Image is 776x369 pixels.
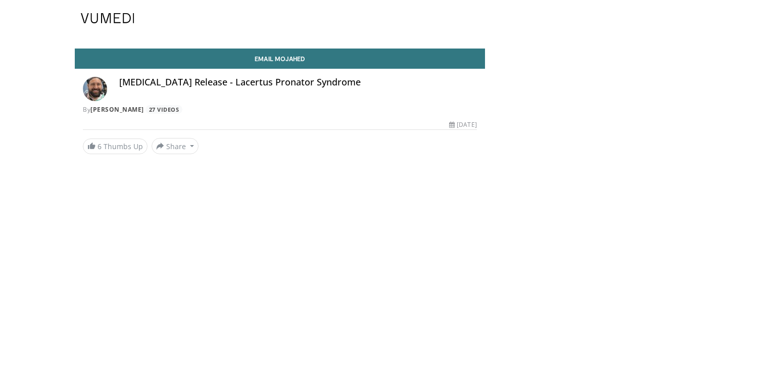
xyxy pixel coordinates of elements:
a: Email Mojahed [75,49,485,69]
div: [DATE] [449,120,476,129]
span: 6 [98,142,102,151]
img: VuMedi Logo [81,13,134,23]
a: 27 Videos [145,105,182,114]
div: By [83,105,477,114]
a: 6 Thumbs Up [83,139,148,154]
a: [PERSON_NAME] [90,105,144,114]
img: Avatar [83,77,107,101]
button: Share [152,138,199,154]
h4: [MEDICAL_DATA] Release - Lacertus Pronator Syndrome [119,77,477,88]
